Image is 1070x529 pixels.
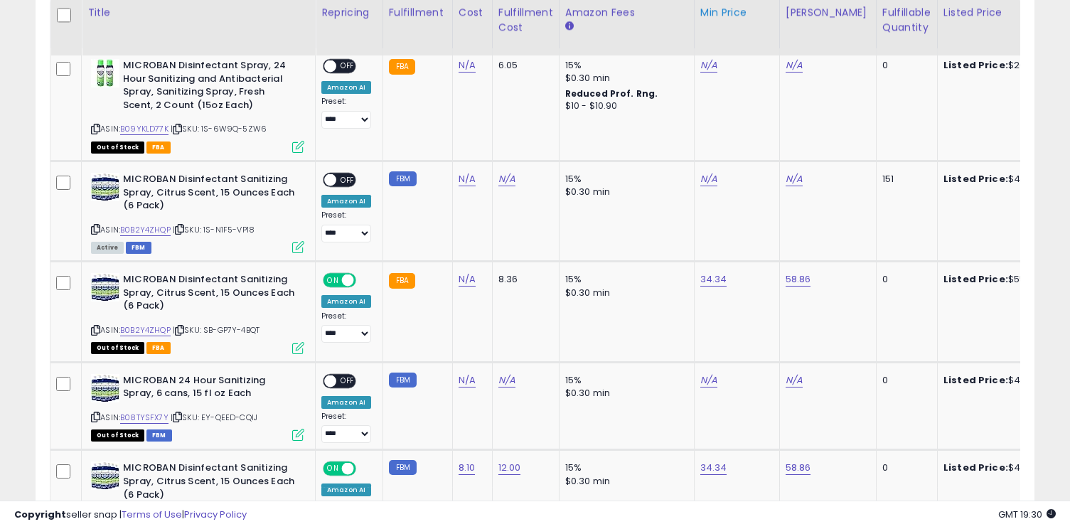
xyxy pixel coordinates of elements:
div: 0 [882,461,926,474]
div: $10 - $10.90 [565,100,683,112]
a: N/A [700,172,717,186]
div: [PERSON_NAME] [786,5,870,20]
b: Reduced Prof. Rng. [565,87,658,100]
div: 0 [882,374,926,387]
small: FBM [389,171,417,186]
span: OFF [354,274,377,287]
div: Preset: [321,311,372,343]
span: 2025-10-10 19:30 GMT [998,508,1056,521]
div: Title [87,5,309,20]
div: ASIN: [91,59,304,151]
div: 15% [565,173,683,186]
b: Listed Price: [943,461,1008,474]
div: $0.30 min [565,186,683,198]
div: Cost [459,5,486,20]
div: 151 [882,173,926,186]
a: N/A [459,272,476,287]
div: 15% [565,374,683,387]
small: FBM [389,373,417,388]
div: Fulfillment [389,5,446,20]
span: | SKU: 1S-N1F5-VP18 [173,224,255,235]
span: All listings currently available for purchase on Amazon [91,242,124,254]
div: Amazon Fees [565,5,688,20]
b: Listed Price: [943,373,1008,387]
span: OFF [336,60,359,73]
div: Preset: [321,97,372,129]
div: $43.00 [943,374,1061,387]
a: B09YKLD77K [120,123,168,135]
div: Preset: [321,412,372,444]
img: 51o7Gg+fdyL._SL40_.jpg [91,273,119,301]
small: FBA [389,59,415,75]
div: $0.30 min [565,475,683,488]
div: seller snap | | [14,508,247,522]
b: Listed Price: [943,272,1008,286]
a: B08TYSFX7Y [120,412,168,424]
strong: Copyright [14,508,66,521]
img: 51o7Gg+fdyL._SL40_.jpg [91,173,119,201]
div: Preset: [321,210,372,242]
div: 15% [565,59,683,72]
span: All listings that are currently out of stock and unavailable for purchase on Amazon [91,342,144,354]
span: ON [324,274,342,287]
div: Amazon AI [321,81,371,94]
small: Amazon Fees. [565,20,574,33]
b: MICROBAN Disinfectant Sanitizing Spray, Citrus Scent, 15 Ounces Each (6 Pack) [123,173,296,216]
small: FBM [389,460,417,475]
div: Amazon AI [321,396,371,409]
a: N/A [498,172,515,186]
div: 0 [882,273,926,286]
a: Terms of Use [122,508,182,521]
a: N/A [786,58,803,73]
div: ASIN: [91,273,304,352]
a: 8.10 [459,461,476,475]
div: $44.00 [943,173,1061,186]
span: OFF [336,174,359,186]
b: Listed Price: [943,58,1008,72]
span: FBA [146,141,171,154]
a: N/A [459,373,476,388]
a: 58.86 [786,461,811,475]
div: $0.30 min [565,387,683,400]
a: N/A [700,58,717,73]
span: ON [324,463,342,475]
span: OFF [336,375,359,387]
div: ASIN: [91,374,304,440]
a: 34.34 [700,461,727,475]
small: FBA [389,273,415,289]
div: $44.00 [943,461,1061,474]
a: N/A [786,172,803,186]
span: FBM [126,242,151,254]
div: Amazon AI [321,483,371,496]
b: MICROBAN 24 Hour Sanitizing Spray, 6 cans, 15 fl oz Each [123,374,296,404]
span: | SKU: 1S-6W9Q-5ZW6 [171,123,267,134]
span: | SKU: EY-QEED-CQIJ [171,412,257,423]
a: 34.34 [700,272,727,287]
div: $0.30 min [565,72,683,85]
a: N/A [459,58,476,73]
div: $0.30 min [565,287,683,299]
span: FBM [146,429,172,442]
span: OFF [354,463,377,475]
div: $55.99 [943,273,1061,286]
div: 0 [882,59,926,72]
b: MICROBAN Disinfectant Spray, 24 Hour Sanitizing and Antibacterial Spray, Sanitizing Spray, Fresh ... [123,59,296,115]
div: Repricing [321,5,377,20]
div: $20.99 [943,59,1061,72]
div: 15% [565,461,683,474]
b: MICROBAN Disinfectant Sanitizing Spray, Citrus Scent, 15 Ounces Each (6 Pack) [123,461,296,505]
img: 41-fWBB4sLL._SL40_.jpg [91,59,119,87]
a: N/A [700,373,717,388]
a: N/A [459,172,476,186]
span: All listings that are currently out of stock and unavailable for purchase on Amazon [91,429,144,442]
span: | SKU: SB-GP7Y-4BQT [173,324,260,336]
a: 12.00 [498,461,521,475]
a: N/A [786,373,803,388]
a: 58.86 [786,272,811,287]
a: B0B2Y4ZHQP [120,324,171,336]
div: Min Price [700,5,774,20]
span: FBA [146,342,171,354]
div: Listed Price [943,5,1066,20]
b: Listed Price: [943,172,1008,186]
div: 8.36 [498,273,548,286]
